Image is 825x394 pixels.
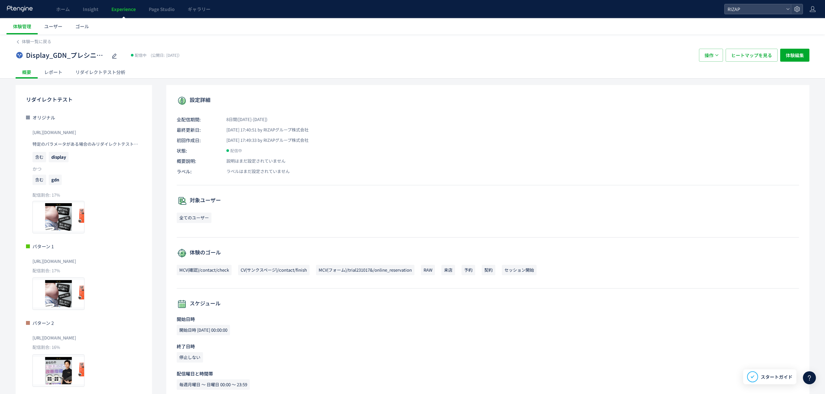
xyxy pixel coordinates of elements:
span: 来店 [441,265,455,275]
span: 配信中 [230,147,242,154]
span: [DATE] 17:49:33 by RIZAPグループ株式会社 [219,137,309,143]
span: (公開日: [151,52,165,58]
span: 停止しない [177,352,203,363]
span: ラベルはまだ設定されていません [219,168,290,175]
span: セッション開始 [502,265,537,275]
button: 体験編集 [780,49,809,62]
p: スケジュール​ [177,299,799,309]
button: 操作 [699,49,723,62]
span: 配信曜日と時間帯 [177,370,213,377]
span: 最終更新日: [177,127,219,133]
span: オリジナル [32,114,55,121]
span: gdn [51,177,59,183]
p: リダイレクトテスト [26,94,142,105]
span: https://lp.rizap.jp/lp/presenior-250701/b/ [32,256,76,266]
span: ホーム [56,6,70,12]
span: CV(サンクスページ)/contact/finish [238,265,310,275]
p: 配信割合: 17% [26,268,142,274]
span: Insight [83,6,98,12]
span: https://lp.rizap.jp/lp/presenior-250701/a/ [32,127,76,138]
span: ユーザー [44,23,62,30]
span: display [51,154,66,160]
span: 配信中 [135,52,146,58]
span: 全てのユーザー [177,213,211,223]
span: 体験一覧に戻る [22,38,51,44]
span: MCV(フォーム)/trial231017&/online_reservation [316,265,414,275]
span: gdn [49,175,62,185]
span: 全配信期間: [177,116,219,123]
span: RIZAP [726,4,783,14]
span: 概要説明: [177,158,219,164]
span: 状態: [177,147,219,154]
div: 概要 [16,66,38,79]
button: ヒートマップを見る [726,49,778,62]
span: https://lp.rizap.jp/lp/presenior-250701/c/ [32,333,76,343]
span: 初回作成日: [177,137,219,143]
span: 終了日時 [177,343,195,350]
span: Page Studio [149,6,175,12]
span: ヒートマップを見る [731,49,772,62]
span: 体験管理 [13,23,31,30]
span: 操作 [704,49,714,62]
p: 特定のパラメータがある場合のみリダイレクトテストを実行 [32,139,142,149]
div: レポート [38,66,69,79]
p: かつ [32,166,142,172]
span: スタートガイド [761,374,793,380]
span: 体験編集 [786,49,804,62]
span: Display_GDN_プレシニアLP検証 [26,51,107,60]
span: 予約 [462,265,475,275]
span: 説明はまだ設定されていません [219,158,286,164]
span: display [49,152,69,162]
img: 6f3f9a8e4ef3b94400698573a64687d61756457462002.jpeg [33,201,84,233]
p: 設定詳細 [177,95,799,106]
img: beaa833263239fa945c67d0e1e711f891756457462037.jpeg [33,355,84,387]
p: 配信割合: 16% [26,344,142,351]
span: パターン 2 [32,320,54,326]
span: パターン 1 [32,243,54,250]
p: 配信割合: 17% [32,192,142,198]
span: RAW [421,265,435,275]
span: 含む [32,152,46,162]
p: 対象ユーザー [177,196,799,206]
span: 開始日時 [177,316,195,322]
span: 8日間([DATE]-[DATE]) [219,117,267,123]
span: [DATE]） [149,52,182,58]
div: リダイレクトテスト分析 [69,66,132,79]
span: Experience [111,6,136,12]
p: 体験のゴール [177,248,799,258]
span: ギャラリー [188,6,210,12]
span: 含む [32,175,46,185]
span: 開始日時 [DATE] 00:00:00 [177,325,230,335]
span: ラベル: [177,168,219,175]
span: [DATE] 17:40:51 by RIZAPグループ株式会社 [219,127,309,133]
span: 毎週月曜日 〜 日曜日 00:00 〜 23:59 [177,379,250,390]
span: 契約 [482,265,495,275]
span: ゴール [75,23,89,30]
span: MCV(確認)/contact/check [177,265,232,275]
img: d09c5364f3dd47d67b9053fff4ccfd591756457462014.jpeg [33,278,84,310]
